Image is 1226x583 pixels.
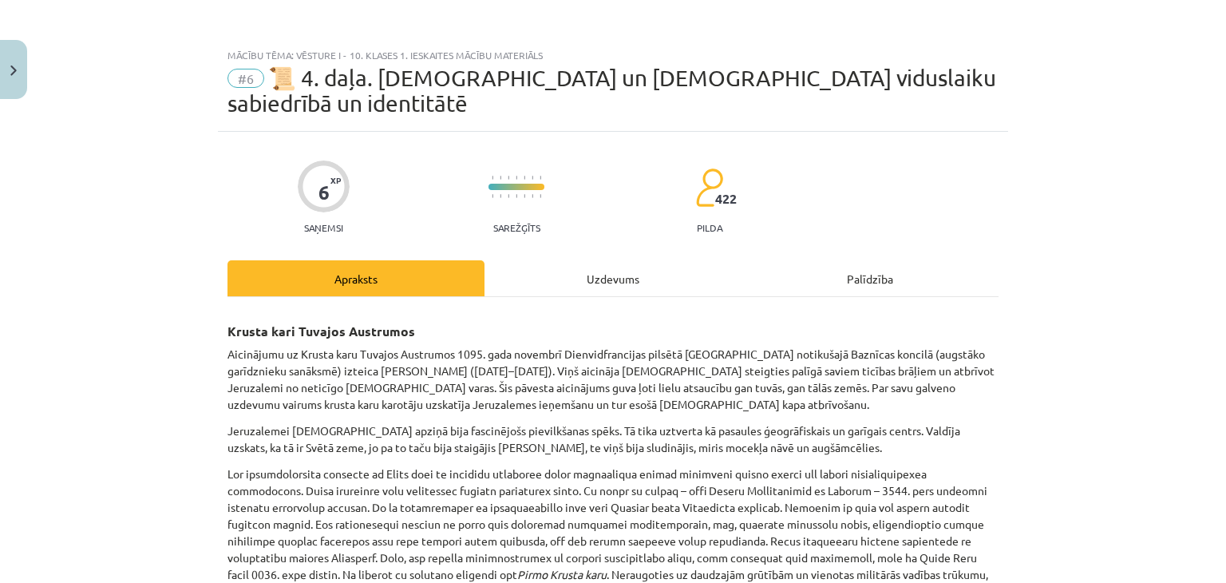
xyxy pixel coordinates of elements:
div: Palīdzība [742,260,999,296]
i: Pirmo Krusta karu [517,567,607,581]
img: icon-close-lesson-0947bae3869378f0d4975bcd49f059093ad1ed9edebbc8119c70593378902aed.svg [10,65,17,76]
img: icon-short-line-57e1e144782c952c97e751825c79c345078a6d821885a25fce030b3d8c18986b.svg [508,176,509,180]
img: icon-short-line-57e1e144782c952c97e751825c79c345078a6d821885a25fce030b3d8c18986b.svg [492,176,493,180]
img: icon-short-line-57e1e144782c952c97e751825c79c345078a6d821885a25fce030b3d8c18986b.svg [524,176,525,180]
img: icon-short-line-57e1e144782c952c97e751825c79c345078a6d821885a25fce030b3d8c18986b.svg [524,194,525,198]
img: icon-short-line-57e1e144782c952c97e751825c79c345078a6d821885a25fce030b3d8c18986b.svg [540,176,541,180]
p: pilda [697,222,722,233]
img: icon-short-line-57e1e144782c952c97e751825c79c345078a6d821885a25fce030b3d8c18986b.svg [500,194,501,198]
strong: Krusta kari Tuvajos Austrumos [227,323,415,339]
div: Apraksts [227,260,484,296]
img: icon-short-line-57e1e144782c952c97e751825c79c345078a6d821885a25fce030b3d8c18986b.svg [540,194,541,198]
span: XP [330,176,341,184]
img: icon-short-line-57e1e144782c952c97e751825c79c345078a6d821885a25fce030b3d8c18986b.svg [532,176,533,180]
div: Mācību tēma: Vēsture i - 10. klases 1. ieskaites mācību materiāls [227,50,999,61]
img: icon-short-line-57e1e144782c952c97e751825c79c345078a6d821885a25fce030b3d8c18986b.svg [532,194,533,198]
img: icon-short-line-57e1e144782c952c97e751825c79c345078a6d821885a25fce030b3d8c18986b.svg [500,176,501,180]
img: icon-short-line-57e1e144782c952c97e751825c79c345078a6d821885a25fce030b3d8c18986b.svg [516,194,517,198]
span: 422 [715,192,737,206]
div: Uzdevums [484,260,742,296]
p: Saņemsi [298,222,350,233]
p: Sarežģīts [493,222,540,233]
span: 📜 4. daļa. ​[DEMOGRAPHIC_DATA] un [DEMOGRAPHIC_DATA] viduslaiku sabiedrībā un identitātē [227,65,996,117]
p: Jeruzalemei [DEMOGRAPHIC_DATA] apziņā bija fascinējošs pievilkšanas spēks. Tā tika uztverta kā pa... [227,422,999,456]
img: icon-short-line-57e1e144782c952c97e751825c79c345078a6d821885a25fce030b3d8c18986b.svg [492,194,493,198]
p: Aicinājumu uz Krusta karu Tuvajos Austrumos 1095. gada novembrī Dienvidfrancijas pilsētā [GEOGRAP... [227,346,999,413]
img: students-c634bb4e5e11cddfef0936a35e636f08e4e9abd3cc4e673bd6f9a4125e45ecb1.svg [695,168,723,208]
span: #6 [227,69,264,88]
img: icon-short-line-57e1e144782c952c97e751825c79c345078a6d821885a25fce030b3d8c18986b.svg [516,176,517,180]
img: icon-short-line-57e1e144782c952c97e751825c79c345078a6d821885a25fce030b3d8c18986b.svg [508,194,509,198]
div: 6 [318,181,330,204]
